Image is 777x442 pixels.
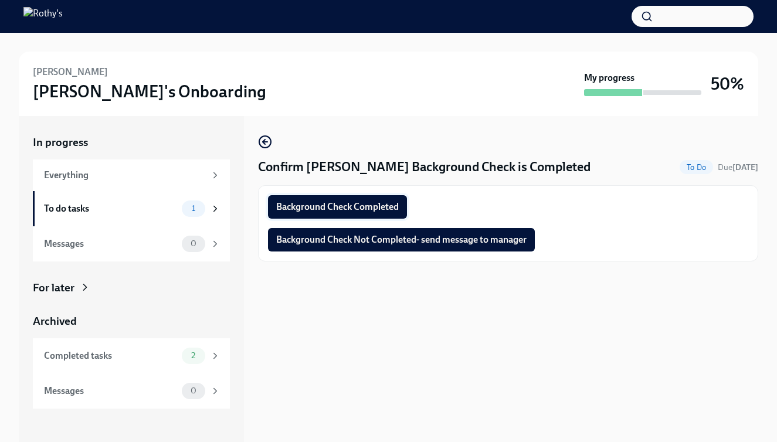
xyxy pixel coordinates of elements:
div: For later [33,280,74,295]
strong: My progress [584,72,635,84]
button: Background Check Completed [268,195,407,219]
a: To do tasks1 [33,191,230,226]
span: Due [718,162,758,172]
a: Archived [33,314,230,329]
strong: [DATE] [732,162,758,172]
span: 0 [184,386,203,395]
div: Messages [44,237,177,250]
button: Background Check Not Completed- send message to manager [268,228,535,251]
span: 2 [184,351,202,360]
span: 1 [185,204,202,213]
h3: 50% [711,73,744,94]
a: For later [33,280,230,295]
span: To Do [680,163,713,172]
span: Background Check Completed [276,201,399,213]
h4: Confirm [PERSON_NAME] Background Check is Completed [258,158,591,176]
a: Messages0 [33,226,230,261]
div: To do tasks [44,202,177,215]
a: Completed tasks2 [33,338,230,373]
h6: [PERSON_NAME] [33,66,108,79]
a: Messages0 [33,373,230,409]
div: Messages [44,385,177,397]
a: Everything [33,159,230,191]
a: In progress [33,135,230,150]
div: Completed tasks [44,349,177,362]
div: Everything [44,169,205,182]
span: 0 [184,239,203,248]
span: Background Check Not Completed- send message to manager [276,234,527,246]
img: Rothy's [23,7,63,26]
h3: [PERSON_NAME]'s Onboarding [33,81,266,102]
span: September 23rd, 2025 09:00 [718,162,758,173]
